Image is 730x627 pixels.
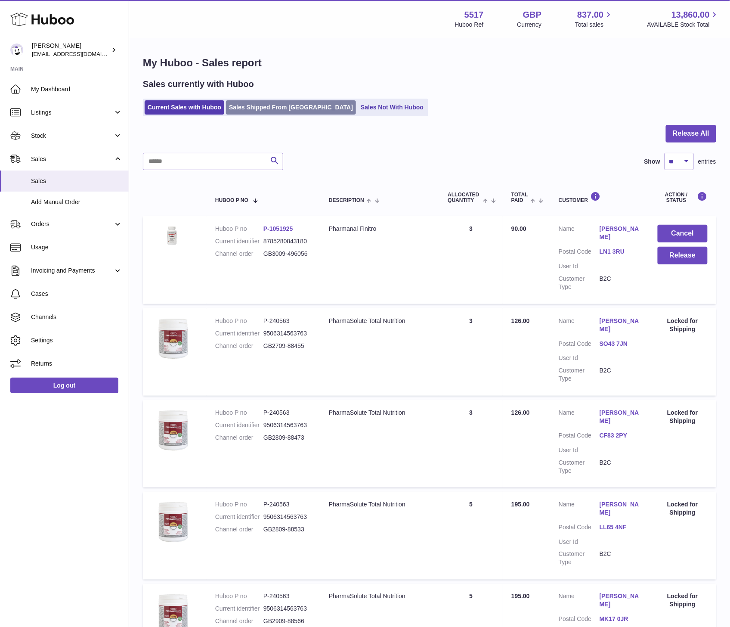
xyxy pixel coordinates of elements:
[10,378,118,393] a: Log out
[31,220,113,228] span: Orders
[658,247,708,264] button: Release
[439,308,503,396] td: 3
[31,336,122,345] span: Settings
[600,248,640,256] a: LN1 3RU
[511,501,530,508] span: 195.00
[559,538,600,546] dt: User Id
[152,225,195,247] img: 1752522179.png
[559,550,600,567] dt: Customer Type
[215,317,263,325] dt: Huboo P no
[448,192,480,203] span: ALLOCATED Quantity
[559,446,600,454] dt: User Id
[215,329,263,338] dt: Current identifier
[439,400,503,487] td: 3
[658,500,708,517] div: Locked for Shipping
[600,409,640,425] a: [PERSON_NAME]
[600,225,640,241] a: [PERSON_NAME]
[31,290,122,298] span: Cases
[559,431,600,442] dt: Postal Code
[559,523,600,534] dt: Postal Code
[600,615,640,624] a: MK17 0JR
[329,409,430,417] div: PharmaSolute Total Nutrition
[215,225,263,233] dt: Huboo P no
[263,329,312,338] dd: 9506314563763
[263,593,312,601] dd: P-240563
[358,100,427,115] a: Sales Not With Huboo
[215,250,263,258] dt: Channel order
[439,492,503,579] td: 5
[455,21,484,29] div: Huboo Ref
[559,248,600,258] dt: Postal Code
[511,317,530,324] span: 126.00
[263,434,312,442] dd: GB2809-88473
[559,317,600,335] dt: Name
[559,192,640,203] div: Customer
[329,500,430,509] div: PharmaSolute Total Nutrition
[600,317,640,333] a: [PERSON_NAME]
[517,21,542,29] div: Currency
[600,340,640,348] a: SO43 7JN
[263,513,312,521] dd: 9506314563763
[263,342,312,350] dd: GB2709-88455
[263,317,312,325] dd: P-240563
[215,237,263,245] dt: Current identifier
[559,262,600,270] dt: User Id
[559,366,600,383] dt: Customer Type
[152,317,195,360] img: 55171654161492.png
[32,50,127,57] span: [EMAIL_ADDRESS][DOMAIN_NAME]
[143,78,254,90] h2: Sales currently with Huboo
[464,9,484,21] strong: 5517
[511,409,530,416] span: 126.00
[600,366,640,383] dd: B2C
[329,317,430,325] div: PharmaSolute Total Nutrition
[439,216,503,304] td: 3
[658,192,708,203] div: Action / Status
[658,317,708,333] div: Locked for Shipping
[559,225,600,243] dt: Name
[31,198,122,206] span: Add Manual Order
[215,605,263,613] dt: Current identifier
[226,100,356,115] a: Sales Shipped From [GEOGRAPHIC_DATA]
[215,618,263,626] dt: Channel order
[263,500,312,509] dd: P-240563
[523,9,541,21] strong: GBP
[658,409,708,425] div: Locked for Shipping
[31,155,113,163] span: Sales
[31,360,122,368] span: Returns
[10,43,23,56] img: alessiavanzwolle@hotmail.com
[575,9,613,29] a: 837.00 Total sales
[559,500,600,519] dt: Name
[215,525,263,534] dt: Channel order
[600,275,640,291] dd: B2C
[263,250,312,258] dd: GB3009-496056
[511,593,530,600] span: 195.00
[32,42,109,58] div: [PERSON_NAME]
[559,409,600,427] dt: Name
[559,275,600,291] dt: Customer Type
[145,100,224,115] a: Current Sales with Huboo
[559,340,600,350] dt: Postal Code
[215,421,263,429] dt: Current identifier
[559,354,600,362] dt: User Id
[215,409,263,417] dt: Huboo P no
[215,500,263,509] dt: Huboo P no
[215,593,263,601] dt: Huboo P no
[31,177,122,185] span: Sales
[666,125,716,143] button: Release All
[263,237,312,245] dd: 8785280843180
[263,421,312,429] dd: 9506314563763
[600,523,640,531] a: LL65 4NF
[658,593,708,609] div: Locked for Shipping
[31,85,122,93] span: My Dashboard
[647,9,720,29] a: 13,860.00 AVAILABLE Stock Total
[329,593,430,601] div: PharmaSolute Total Nutrition
[698,158,716,166] span: entries
[511,192,528,203] span: Total paid
[600,593,640,609] a: [PERSON_NAME]
[559,593,600,611] dt: Name
[600,500,640,517] a: [PERSON_NAME]
[600,550,640,567] dd: B2C
[600,431,640,440] a: CF83 2PY
[671,9,710,21] span: 13,860.00
[31,132,113,140] span: Stock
